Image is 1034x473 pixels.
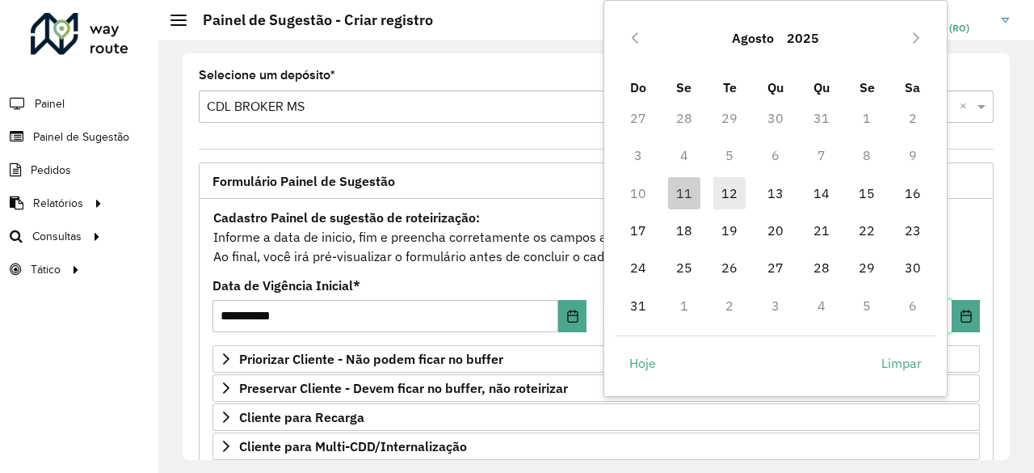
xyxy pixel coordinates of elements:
td: 31 [616,287,662,324]
td: 29 [844,249,890,286]
span: 19 [713,214,746,247]
button: Next Month [903,25,929,51]
a: Priorizar Cliente - Não podem ficar no buffer [212,345,980,373]
td: 28 [661,99,707,137]
td: 2 [890,99,936,137]
td: 24 [616,249,662,286]
td: 31 [798,99,844,137]
span: 29 [851,251,883,284]
span: Painel [35,95,65,112]
td: 29 [707,99,753,137]
span: Se [676,79,691,95]
td: 30 [753,99,799,137]
span: 24 [622,251,654,284]
td: 14 [798,175,844,212]
td: 4 [798,287,844,324]
span: 23 [897,214,929,247]
button: Hoje [616,347,670,379]
span: Qu [813,79,830,95]
div: Informe a data de inicio, fim e preencha corretamente os campos abaixo. Ao final, você irá pré-vi... [212,207,980,267]
td: 15 [844,175,890,212]
span: Relatórios [33,195,83,212]
button: Choose Date [952,300,980,332]
span: 13 [759,177,792,209]
strong: Cadastro Painel de sugestão de roteirização: [213,209,480,226]
td: 23 [890,212,936,249]
span: Cliente para Recarga [239,411,364,424]
span: 20 [759,214,792,247]
td: 28 [798,249,844,286]
h2: Painel de Sugestão - Criar registro [187,11,433,29]
td: 3 [753,287,799,324]
span: 18 [668,214,700,247]
span: 31 [622,289,654,322]
td: 4 [661,137,707,174]
td: 3 [616,137,662,174]
span: Consultas [32,228,82,245]
span: 25 [668,251,700,284]
td: 2 [707,287,753,324]
span: Limpar [881,353,922,373]
span: Cliente para Multi-CDD/Internalização [239,440,467,453]
td: 30 [890,249,936,286]
span: Te [723,79,737,95]
span: 30 [897,251,929,284]
span: Priorizar Cliente - Não podem ficar no buffer [239,353,503,365]
td: 16 [890,175,936,212]
span: 17 [622,214,654,247]
span: 14 [805,177,838,209]
td: 10 [616,175,662,212]
td: 7 [798,137,844,174]
td: 20 [753,212,799,249]
td: 8 [844,137,890,174]
td: 9 [890,137,936,174]
span: 27 [759,251,792,284]
td: 19 [707,212,753,249]
span: Qu [767,79,784,95]
td: 27 [616,99,662,137]
span: 16 [897,177,929,209]
span: 26 [713,251,746,284]
span: Clear all [960,97,973,116]
td: 12 [707,175,753,212]
span: Do [630,79,646,95]
span: Tático [31,261,61,278]
span: 28 [805,251,838,284]
button: Choose Month [725,19,780,57]
td: 25 [661,249,707,286]
label: Data de Vigência Inicial [212,276,360,295]
span: 12 [713,177,746,209]
td: 6 [753,137,799,174]
span: Se [860,79,875,95]
span: Sa [905,79,920,95]
span: Formulário Painel de Sugestão [212,175,395,188]
span: Hoje [629,353,656,373]
td: 27 [753,249,799,286]
button: Choose Date [558,300,586,332]
td: 22 [844,212,890,249]
span: Preservar Cliente - Devem ficar no buffer, não roteirizar [239,382,568,395]
td: 6 [890,287,936,324]
button: Previous Month [622,25,648,51]
button: Limpar [868,347,935,379]
button: Choose Year [780,19,826,57]
a: Cliente para Multi-CDD/Internalização [212,433,980,460]
td: 26 [707,249,753,286]
td: 17 [616,212,662,249]
span: Pedidos [31,162,71,179]
td: 5 [844,287,890,324]
span: Painel de Sugestão [33,129,129,146]
td: 5 [707,137,753,174]
a: Preservar Cliente - Devem ficar no buffer, não roteirizar [212,374,980,402]
td: 11 [661,175,707,212]
td: 13 [753,175,799,212]
td: 21 [798,212,844,249]
span: 22 [851,214,883,247]
span: 21 [805,214,838,247]
td: 1 [844,99,890,137]
a: Cliente para Recarga [212,403,980,431]
span: 15 [851,177,883,209]
label: Selecione um depósito [199,65,335,85]
td: 1 [661,287,707,324]
td: 18 [661,212,707,249]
